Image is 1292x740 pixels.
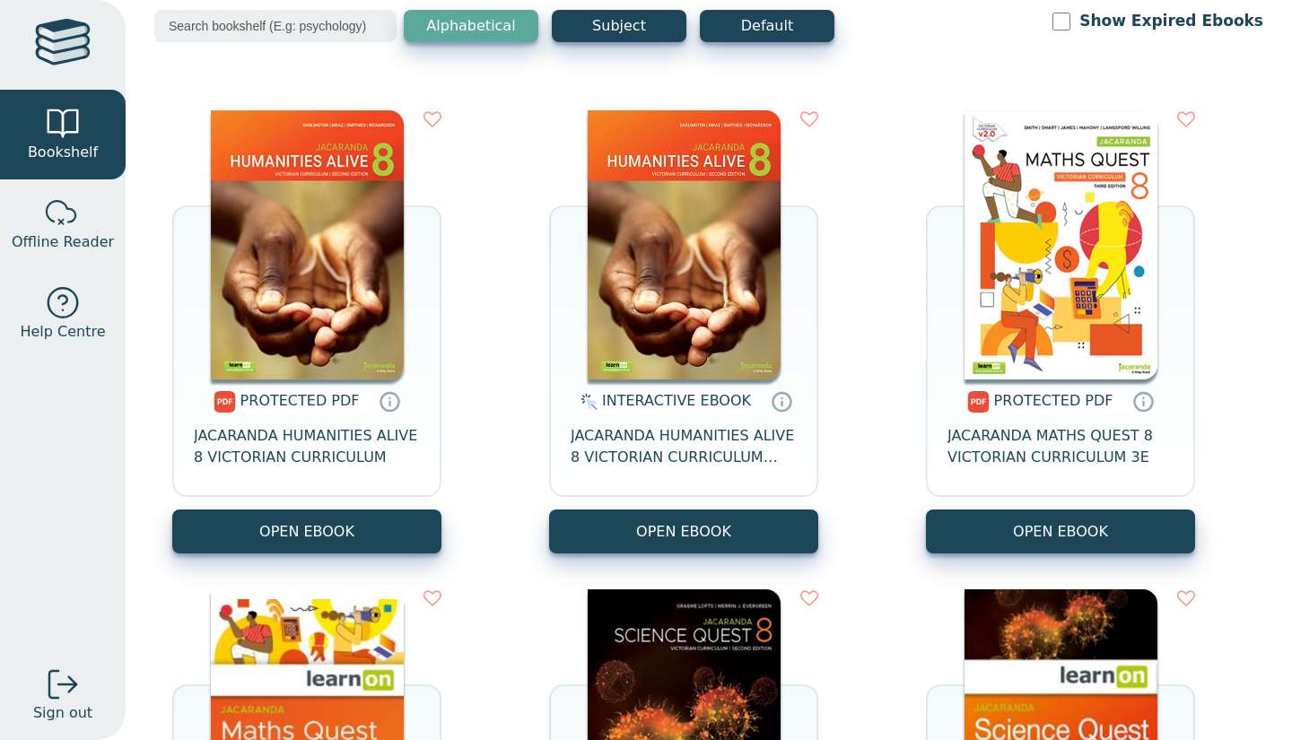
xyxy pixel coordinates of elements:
[154,10,397,42] input: Search bookshelf (E.g: psychology)
[20,321,105,343] span: Help Centre
[194,425,420,468] span: JACARANDA HUMANITIES ALIVE 8 VICTORIAN CURRICULUM
[771,390,792,412] a: Interactive eBooks are accessed online via the publisher’s portal. They contain interactive resou...
[214,391,236,413] img: pdf.svg
[1079,10,1263,32] label: Show Expired Ebooks
[549,509,818,553] button: OPEN EBOOK
[33,702,92,724] span: Sign out
[28,142,98,163] span: Bookshelf
[588,110,781,379] img: bee2d5d4-7b91-e911-a97e-0272d098c78b.jpg
[571,425,797,468] span: JACARANDA HUMANITIES ALIVE 8 VICTORIAN CURRICULUM LEARNON EBOOK 2E
[967,391,990,413] img: pdf.svg
[947,425,1174,468] span: JACARANDA MATHS QUEST 8 VICTORIAN CURRICULUM 3E
[994,392,1113,409] span: PROTECTED PDF
[926,509,1195,553] a: OPEN EBOOK
[575,391,598,413] img: interactive.svg
[404,10,538,42] button: Alphabetical
[172,509,441,553] a: OPEN EBOOK
[12,231,114,253] span: Offline Reader
[211,110,404,379] img: fd6ec0a3-0a3f-41a6-9827-6919d69b8780.jpg
[1132,390,1154,412] a: Protected PDFs cannot be printed, copied or shared. They can be accessed online through Education...
[965,110,1157,379] img: 8d785318-ed67-46da-8c3e-fa495969716c.png
[602,392,751,409] span: INTERACTIVE EBOOK
[700,10,834,42] button: Default
[240,392,360,409] span: PROTECTED PDF
[379,390,400,412] a: Protected PDFs cannot be printed, copied or shared. They can be accessed online through Education...
[552,10,686,42] button: Subject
